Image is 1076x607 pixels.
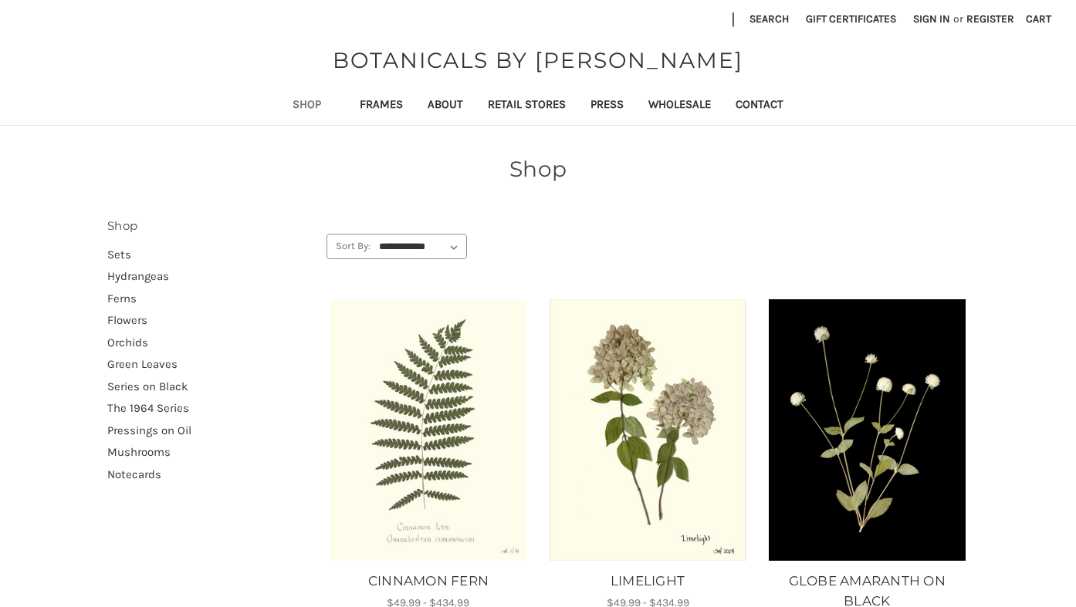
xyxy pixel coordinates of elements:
img: Unframed [768,299,966,561]
a: About [415,87,475,125]
a: Wholesale [636,87,723,125]
a: Ferns [107,288,310,310]
a: Press [578,87,636,125]
a: CINNAMON FERN, Price range from $49.99 to $434.99 [327,572,530,592]
a: Pressings on Oil [107,420,310,442]
a: Orchids [107,332,310,354]
span: Cart [1026,12,1051,25]
a: Shop [280,87,348,125]
a: Green Leaves [107,353,310,376]
a: Mushrooms [107,441,310,464]
label: Sort By: [327,234,371,258]
img: Unframed [549,299,747,561]
a: Sets [107,244,310,266]
h1: Shop [107,153,969,185]
a: Flowers [107,309,310,332]
a: Frames [347,87,415,125]
li: | [726,8,741,32]
h2: Shop [107,218,310,235]
a: Retail Stores [475,87,578,125]
a: LIMELIGHT, Price range from $49.99 to $434.99 [549,299,747,561]
a: Hydrangeas [107,265,310,288]
a: Notecards [107,464,310,486]
a: LIMELIGHT, Price range from $49.99 to $434.99 [546,572,749,592]
a: The 1964 Series [107,397,310,420]
a: BOTANICALS BY [PERSON_NAME] [325,44,751,76]
img: Unframed [329,299,527,561]
span: or [952,11,965,27]
a: CINNAMON FERN, Price range from $49.99 to $434.99 [329,299,527,561]
a: Contact [723,87,796,125]
a: Series on Black [107,376,310,398]
a: GLOBE AMARANTH ON BLACK, Price range from $49.99 to $434.99 [768,299,966,561]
